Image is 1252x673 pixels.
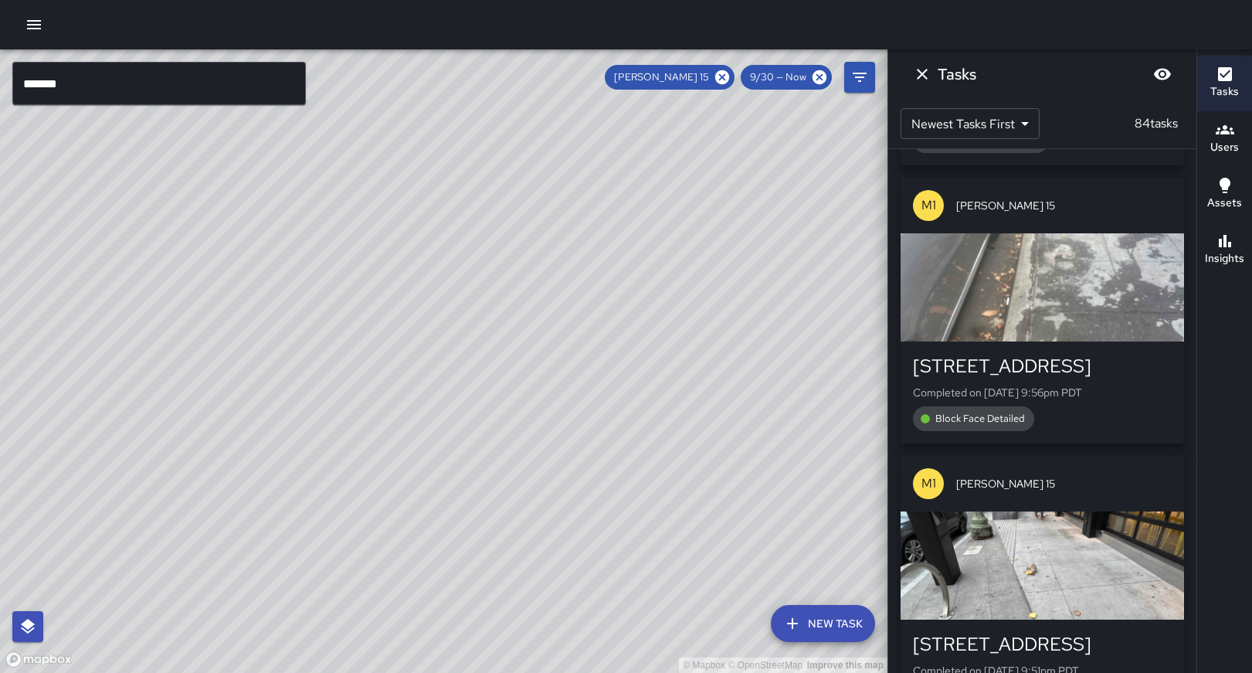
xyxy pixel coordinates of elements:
h6: Tasks [1210,83,1239,100]
h6: Insights [1205,250,1244,267]
div: [STREET_ADDRESS] [913,354,1172,379]
button: New Task [771,605,875,642]
p: Completed on [DATE] 9:56pm PDT [913,385,1172,400]
button: Users [1197,111,1252,167]
button: Dismiss [907,59,938,90]
h6: Tasks [938,62,976,87]
button: Filters [844,62,875,93]
div: [STREET_ADDRESS] [913,632,1172,657]
p: M1 [921,474,936,493]
div: [PERSON_NAME] 15 [605,65,735,90]
span: [PERSON_NAME] 15 [605,70,718,85]
span: [PERSON_NAME] 15 [956,476,1172,491]
button: Insights [1197,223,1252,278]
h6: Assets [1207,195,1242,212]
button: Tasks [1197,56,1252,111]
p: 84 tasks [1128,114,1184,133]
span: [PERSON_NAME] 15 [956,198,1172,213]
div: 9/30 — Now [741,65,832,90]
span: Block Face Detailed [926,411,1034,427]
button: M1[PERSON_NAME] 15[STREET_ADDRESS]Completed on [DATE] 9:56pm PDTBlock Face Detailed [901,178,1184,444]
span: 9/30 — Now [741,70,816,85]
p: M1 [921,196,936,215]
h6: Users [1210,139,1239,156]
button: Assets [1197,167,1252,223]
button: Blur [1147,59,1178,90]
div: Newest Tasks First [901,108,1040,139]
